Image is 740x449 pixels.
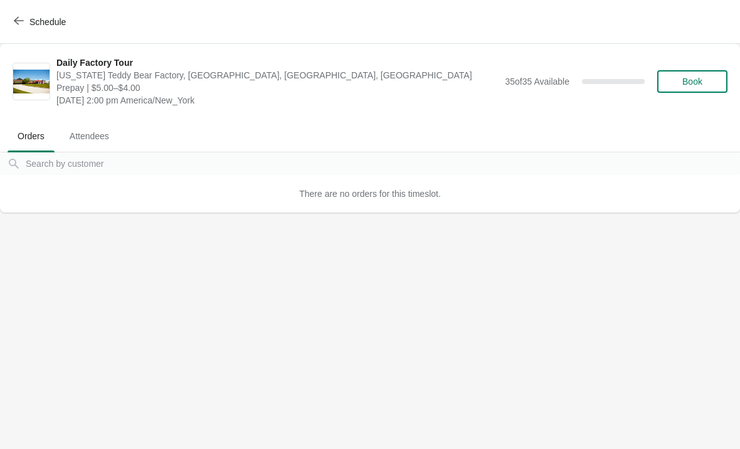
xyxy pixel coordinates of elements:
[56,56,499,69] span: Daily Factory Tour
[13,70,50,94] img: Daily Factory Tour
[299,189,441,199] span: There are no orders for this timeslot.
[505,77,569,87] span: 35 of 35 Available
[56,94,499,107] span: [DATE] 2:00 pm America/New_York
[60,125,119,147] span: Attendees
[6,11,76,33] button: Schedule
[657,70,727,93] button: Book
[682,77,702,87] span: Book
[29,17,66,27] span: Schedule
[25,152,740,175] input: Search by customer
[56,69,499,82] span: [US_STATE] Teddy Bear Factory, [GEOGRAPHIC_DATA], [GEOGRAPHIC_DATA], [GEOGRAPHIC_DATA]
[56,82,499,94] span: Prepay | $5.00–$4.00
[8,125,55,147] span: Orders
